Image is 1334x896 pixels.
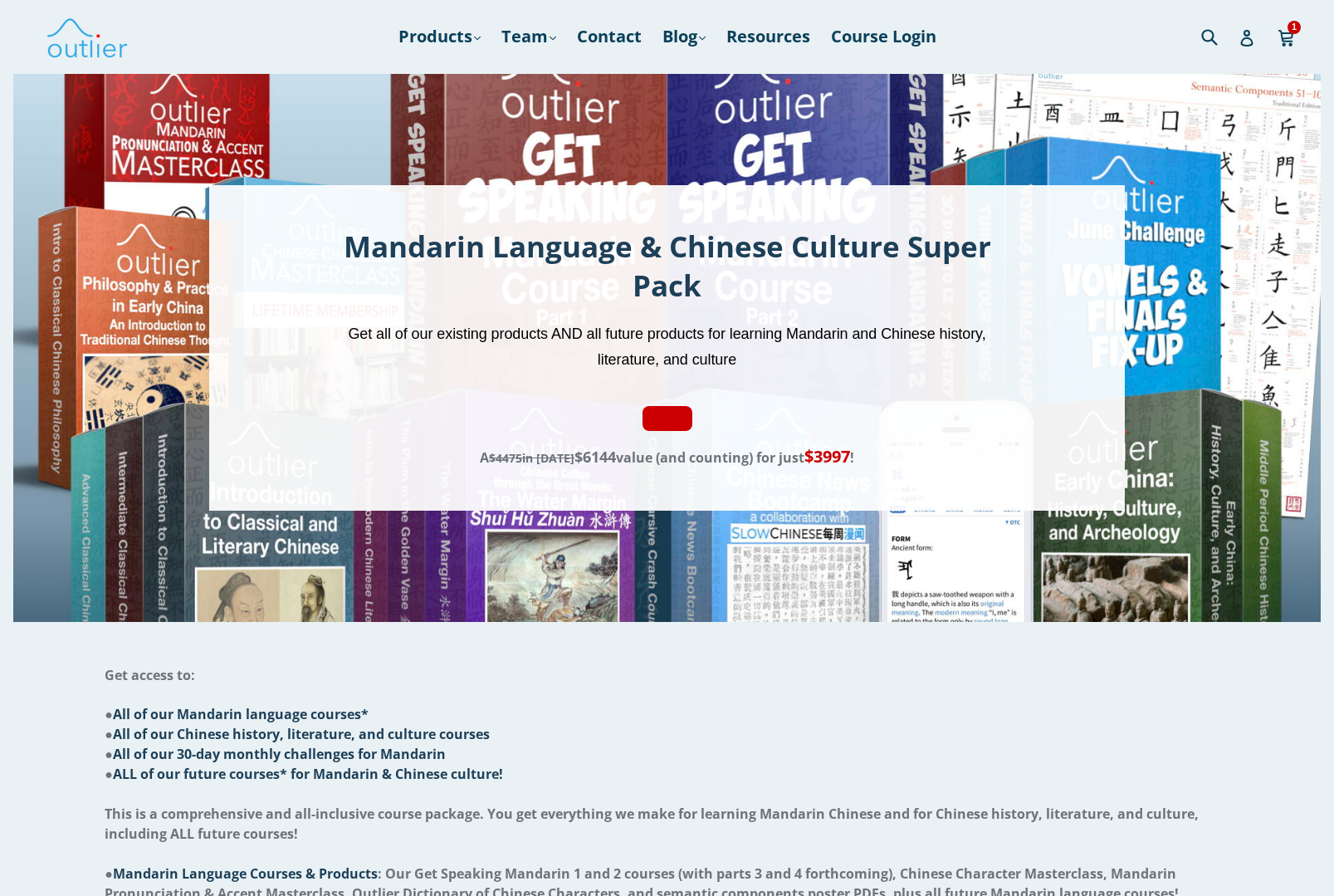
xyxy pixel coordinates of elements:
span: ● [105,725,490,743]
a: Course Login [823,22,945,51]
span: All of our Mandarin language courses* [113,705,369,723]
a: Blog [654,22,714,51]
span: All of our 30-day monthly challenges for Mandarin [113,745,446,763]
span: $6144 [574,447,616,467]
span: Get access to: [105,666,195,684]
input: Search [1197,19,1243,53]
span: ● [105,705,369,723]
s: in [DATE] [489,450,574,466]
span: Get all of our existing products AND all future products for learning Mandarin and Chinese histor... [348,326,985,368]
h1: Mandarin Language & Chinese Culture Super Pack [338,227,997,305]
span: Mandarin Language Courses & Products [113,864,378,883]
span: ● [105,765,503,783]
span: All of our Chinese history, literature, and culture courses [113,725,490,743]
a: Resources [718,22,818,51]
span: ● [105,745,446,763]
span: 1 [1288,21,1301,33]
img: Outlier Linguistics [46,12,129,61]
a: Team [493,22,564,51]
span: ALL of our future courses* for Mandarin & Chinese culture! [113,765,503,783]
span: This is a comprehensive and all-inclusive course package. You get everything we make for learning... [105,805,1199,843]
span: $4475 [489,450,522,466]
span: A value (and counting) for just ! [480,448,854,467]
a: 1 [1278,17,1297,56]
span: $3997 [804,445,850,468]
a: Products [390,22,489,51]
a: Contact [569,22,650,51]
